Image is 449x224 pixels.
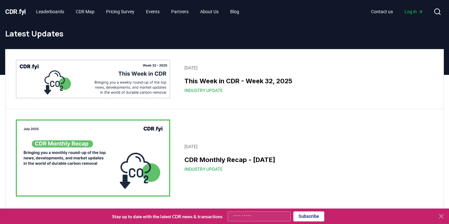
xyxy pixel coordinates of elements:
a: Blog [225,6,244,17]
span: Industry Update [184,87,223,94]
nav: Main [366,6,428,17]
img: This Week in CDR - Week 32, 2025 blog post image [16,60,170,98]
a: Log in [399,6,428,17]
a: [DATE]CDR Monthly Recap - [DATE]Industry Update [181,139,433,176]
a: About Us [195,6,224,17]
a: CDR.fyi [5,7,26,16]
h3: CDR Monthly Recap - [DATE] [184,155,429,165]
h3: This Week in CDR - Week 32, 2025 [184,76,429,86]
p: [DATE] [184,65,429,71]
span: CDR fyi [5,8,26,15]
nav: Main [31,6,244,17]
a: Leaderboards [31,6,69,17]
img: CDR Monthly Recap - July 2025 blog post image [16,119,170,197]
span: Industry Update [184,166,223,172]
span: Log in [405,8,423,15]
a: Partners [166,6,194,17]
h1: Latest Updates [5,28,444,39]
span: . [17,8,19,15]
a: CDR Map [71,6,100,17]
a: Contact us [366,6,398,17]
a: [DATE]This Week in CDR - Week 32, 2025Industry Update [181,61,433,97]
p: [DATE] [184,143,429,150]
a: Events [141,6,165,17]
a: Pricing Survey [101,6,140,17]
